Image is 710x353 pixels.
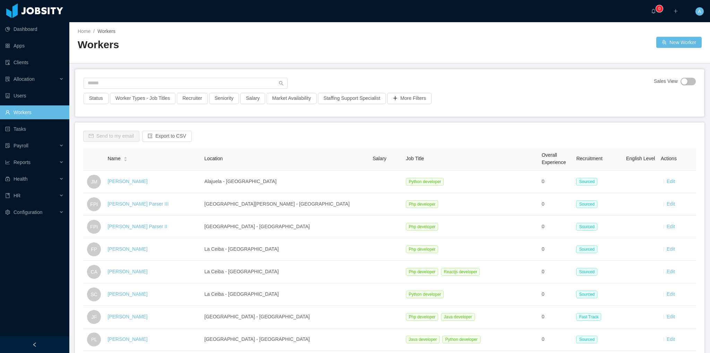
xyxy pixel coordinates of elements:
[667,201,675,207] a: Edit
[91,287,97,301] span: SC
[123,158,127,161] i: icon: caret-down
[576,291,600,297] a: Sourced
[667,179,675,184] a: Edit
[84,93,109,104] button: Status
[542,152,566,165] span: Overall Experience
[107,224,167,229] a: [PERSON_NAME] Parser II
[656,5,663,12] sup: 0
[90,197,98,211] span: FPI
[656,37,702,48] button: icon: usergroup-addNew Worker
[406,200,438,208] span: Php developer
[576,313,601,321] span: Fast Track
[14,176,27,182] span: Health
[318,93,386,104] button: Staffing Support Specialist
[107,314,147,319] a: [PERSON_NAME]
[539,193,573,216] td: 0
[5,55,64,69] a: icon: auditClients
[5,39,64,53] a: icon: appstoreApps
[5,143,10,148] i: icon: file-protect
[442,336,480,343] span: Python developer
[5,160,10,165] i: icon: line-chart
[576,223,597,231] span: Sourced
[202,328,370,351] td: [GEOGRAPHIC_DATA] - [GEOGRAPHIC_DATA]
[14,160,31,165] span: Reports
[576,336,600,342] a: Sourced
[177,93,208,104] button: Recruiter
[576,246,597,253] span: Sourced
[14,143,28,148] span: Payroll
[626,156,655,161] span: English Level
[107,291,147,297] a: [PERSON_NAME]
[373,156,387,161] span: Salary
[142,131,192,142] button: icon: exportExport to CSV
[576,269,600,274] a: Sourced
[14,76,35,82] span: Allocation
[667,314,675,319] a: Edit
[576,291,597,298] span: Sourced
[539,261,573,283] td: 0
[267,93,317,104] button: Market Availability
[576,201,600,207] a: Sourced
[202,171,370,193] td: Alajuela - [GEOGRAPHIC_DATA]
[123,156,128,161] div: Sort
[576,200,597,208] span: Sourced
[667,269,675,274] a: Edit
[202,238,370,261] td: La Ceiba - [GEOGRAPHIC_DATA]
[91,310,97,324] span: JF
[539,306,573,328] td: 0
[406,313,438,321] span: Php developer
[107,155,120,162] span: Name
[406,223,438,231] span: Php developer
[91,175,97,189] span: JM
[5,77,10,81] i: icon: solution
[441,313,475,321] span: Java developer
[202,283,370,306] td: La Ceiba - [GEOGRAPHIC_DATA]
[539,328,573,351] td: 0
[90,220,98,234] span: FPI
[576,268,597,276] span: Sourced
[107,179,147,184] a: [PERSON_NAME]
[667,246,675,252] a: Edit
[651,9,656,14] i: icon: bell
[5,89,64,103] a: icon: robotUsers
[123,156,127,158] i: icon: caret-up
[110,93,175,104] button: Worker Types - Job Titles
[240,93,265,104] button: Salary
[93,28,95,34] span: /
[539,171,573,193] td: 0
[667,224,675,229] a: Edit
[406,336,440,343] span: Java developer
[576,156,602,161] span: Recruitment
[406,268,438,276] span: Php developer
[5,122,64,136] a: icon: profileTasks
[14,193,20,198] span: HR
[5,193,10,198] i: icon: book
[406,178,444,186] span: Python developer
[91,242,97,256] span: FP
[667,291,675,297] a: Edit
[576,224,600,229] a: Sourced
[78,28,90,34] a: Home
[576,178,597,186] span: Sourced
[539,216,573,238] td: 0
[202,306,370,328] td: [GEOGRAPHIC_DATA] - [GEOGRAPHIC_DATA]
[539,283,573,306] td: 0
[5,176,10,181] i: icon: medicine-box
[576,179,600,184] a: Sourced
[91,265,97,279] span: CA
[202,261,370,283] td: La Ceiba - [GEOGRAPHIC_DATA]
[14,209,42,215] span: Configuration
[576,314,604,319] a: Fast Track
[107,336,147,342] a: [PERSON_NAME]
[576,246,600,252] a: Sourced
[78,38,390,52] h2: Workers
[205,156,223,161] span: Location
[698,7,701,16] span: A
[654,78,678,85] span: Sales View
[667,336,675,342] a: Edit
[5,22,64,36] a: icon: pie-chartDashboard
[202,216,370,238] td: [GEOGRAPHIC_DATA] - [GEOGRAPHIC_DATA]
[202,193,370,216] td: [GEOGRAPHIC_DATA][PERSON_NAME] - [GEOGRAPHIC_DATA]
[406,246,438,253] span: Php developer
